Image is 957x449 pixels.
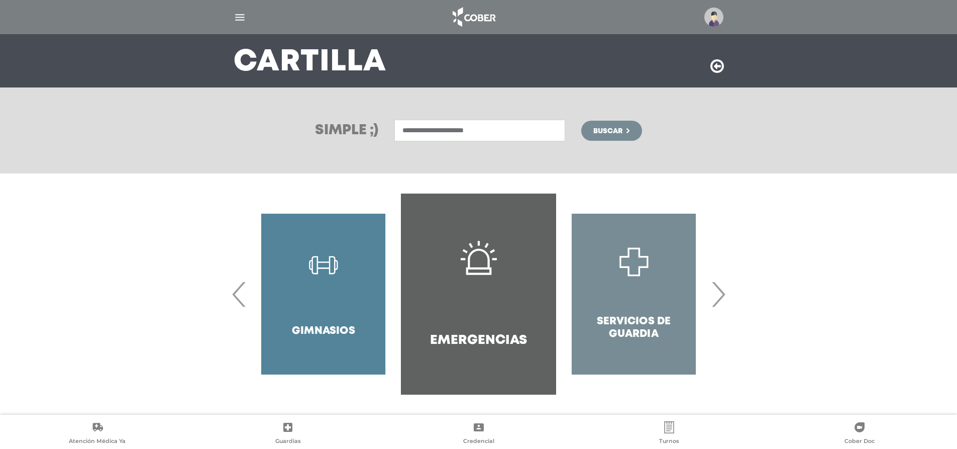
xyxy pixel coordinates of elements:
[844,437,875,446] span: Cober Doc
[463,437,494,446] span: Credencial
[708,267,728,321] span: Next
[275,437,301,446] span: Guardias
[230,267,249,321] span: Previous
[765,421,955,447] a: Cober Doc
[192,421,383,447] a: Guardias
[704,8,723,27] img: profile-placeholder.svg
[659,437,679,446] span: Turnos
[593,128,622,135] span: Buscar
[430,333,527,348] h4: Emergencias
[234,49,386,75] h3: Cartilla
[69,437,126,446] span: Atención Médica Ya
[581,121,642,141] button: Buscar
[383,421,574,447] a: Credencial
[574,421,764,447] a: Turnos
[2,421,192,447] a: Atención Médica Ya
[234,11,246,24] img: Cober_menu-lines-white.svg
[315,124,378,138] h3: Simple ;)
[447,5,500,29] img: logo_cober_home-white.png
[401,194,556,395] a: Emergencias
